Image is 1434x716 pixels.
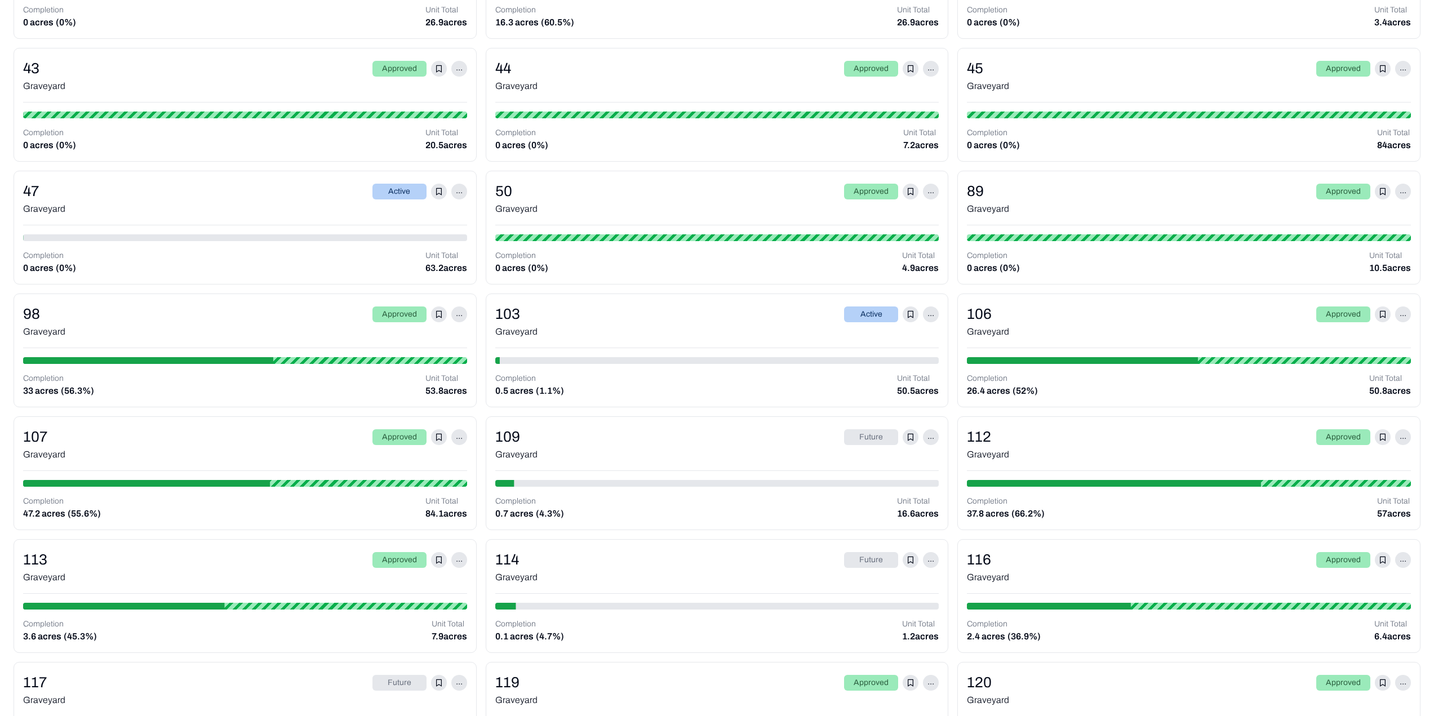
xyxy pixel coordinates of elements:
[967,630,1005,643] p: 2.4 acres
[23,5,76,16] p: Completion
[1395,552,1411,568] p: ...
[923,184,939,199] p: ...
[23,571,467,584] div: Graveyard
[1377,496,1411,507] p: Unit Total
[897,496,939,507] p: Unit Total
[844,675,898,691] div: Approved
[495,507,534,521] p: 0.7 acres
[1007,630,1041,643] p: (36.9%)
[967,180,984,202] div: 89
[923,675,939,691] p: ...
[23,507,65,521] p: 47.2 acres
[1316,184,1370,199] div: Approved
[844,184,898,199] div: Approved
[495,57,511,79] div: 44
[1377,139,1411,152] p: 84 acres
[495,630,534,643] p: 0.1 acres
[425,496,467,507] p: Unit Total
[897,16,939,29] p: 26.9 acres
[1369,261,1411,275] p: 10.5 acres
[923,306,939,322] p: ...
[23,630,61,643] p: 3.6 acres
[1316,675,1370,691] div: Approved
[23,79,467,93] div: Graveyard
[897,5,939,16] p: Unit Total
[967,671,992,693] div: 120
[372,429,427,445] div: Approved
[1374,619,1411,630] p: Unit Total
[451,552,467,568] p: ...
[536,384,564,398] p: (1.1%)
[1374,630,1411,643] p: 6.4 acres
[495,180,512,202] div: 50
[1377,127,1411,139] p: Unit Total
[1013,384,1038,398] p: (52%)
[897,373,939,384] p: Unit Total
[372,306,427,322] div: Approved
[495,549,519,571] div: 114
[1377,507,1411,521] p: 57 acres
[903,127,939,139] p: Unit Total
[495,127,548,139] p: Completion
[23,261,54,275] p: 0 acres
[902,619,939,630] p: Unit Total
[23,496,101,507] p: Completion
[64,630,97,643] p: (45.3%)
[495,139,526,152] p: 0 acres
[495,693,939,707] div: Graveyard
[495,325,939,339] div: Graveyard
[451,675,467,691] p: ...
[372,61,427,77] div: Approved
[23,448,467,461] div: Graveyard
[967,261,997,275] p: 0 acres
[1395,184,1411,199] p: ...
[903,139,939,152] p: 7.2 acres
[425,373,467,384] p: Unit Total
[495,261,526,275] p: 0 acres
[967,139,997,152] p: 0 acres
[23,139,54,152] p: 0 acres
[1369,250,1411,261] p: Unit Total
[541,16,574,29] p: (60.5%)
[495,303,520,325] div: 103
[967,5,1020,16] p: Completion
[56,16,76,29] p: (0%)
[425,250,467,261] p: Unit Total
[23,384,59,398] p: 33 acres
[432,630,467,643] p: 7.9 acres
[1316,306,1370,322] div: Approved
[495,202,939,216] div: Graveyard
[967,619,1041,630] p: Completion
[967,127,1020,139] p: Completion
[495,448,939,461] div: Graveyard
[23,202,467,216] div: Graveyard
[68,507,101,521] p: (55.6%)
[844,429,898,445] div: Future
[495,373,564,384] p: Completion
[23,426,47,448] div: 107
[967,549,991,571] div: 116
[897,384,939,398] p: 50.5 acres
[536,507,564,521] p: (4.3%)
[844,306,898,322] div: Active
[1000,16,1020,29] p: (0%)
[967,448,1411,461] div: Graveyard
[1395,61,1411,77] p: ...
[967,384,1010,398] p: 26.4 acres
[923,61,939,77] p: ...
[902,250,939,261] p: Unit Total
[902,630,939,643] p: 1.2 acres
[451,184,467,199] p: ...
[451,306,467,322] p: ...
[495,16,539,29] p: 16.3 acres
[967,496,1045,507] p: Completion
[495,5,574,16] p: Completion
[451,61,467,77] p: ...
[1395,675,1411,691] p: ...
[967,507,1009,521] p: 37.8 acres
[372,675,427,691] div: Future
[967,571,1411,584] div: Graveyard
[1316,61,1370,77] div: Approved
[844,61,898,77] div: Approved
[23,373,94,384] p: Completion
